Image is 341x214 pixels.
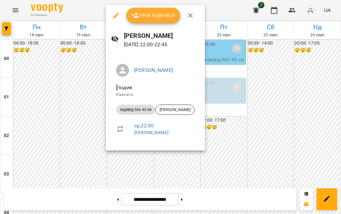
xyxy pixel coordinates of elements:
[155,105,195,115] div: [PERSON_NAME]
[116,84,134,90] span: - Індив
[126,8,180,23] button: Урок відбувся
[134,123,154,129] a: ср , 22:00
[124,41,200,48] p: [DATE] 22:00 - 22:45
[132,12,175,19] span: Урок відбувся
[124,31,200,41] h6: [PERSON_NAME]
[116,91,195,98] p: Кімната
[156,107,194,113] span: [PERSON_NAME]
[116,107,155,113] span: індивід МА 45 хв
[134,130,169,135] a: [PERSON_NAME]
[134,67,173,73] a: [PERSON_NAME]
